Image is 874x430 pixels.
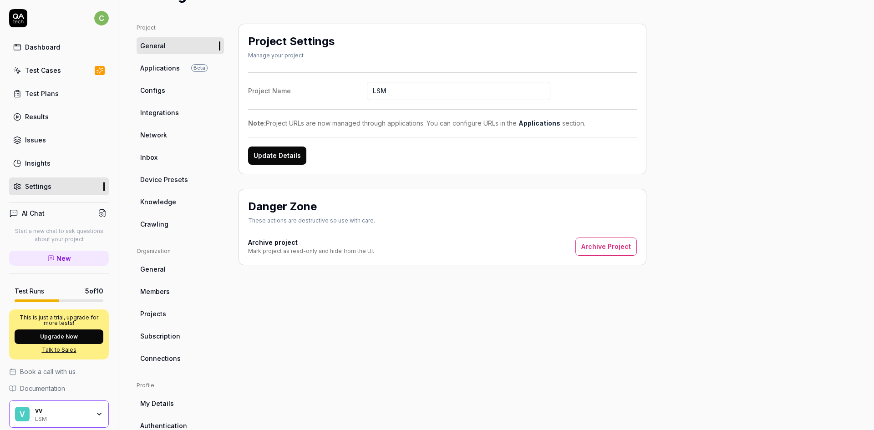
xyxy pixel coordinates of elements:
span: Crawling [140,219,168,229]
div: Issues [25,135,46,145]
div: Project Name [248,86,367,96]
div: Manage your project [248,51,335,60]
div: Test Plans [25,89,59,98]
a: Documentation [9,384,109,393]
a: Test Cases [9,61,109,79]
span: Inbox [140,152,158,162]
span: Device Presets [140,175,188,184]
span: 5 of 10 [85,286,103,296]
a: Crawling [137,216,224,233]
a: General [137,261,224,278]
div: Project URLs are now managed through applications. You can configure URLs in the section. [248,118,637,128]
span: v [15,407,30,421]
a: Issues [9,131,109,149]
span: Applications [140,63,180,73]
input: Project Name [367,82,550,100]
h5: Test Runs [15,287,44,295]
button: vvvLSM [9,400,109,428]
div: Results [25,112,49,121]
p: This is just a trial, upgrade for more tests! [15,315,103,326]
div: Profile [137,381,224,390]
span: Projects [140,309,166,319]
div: LSM [35,415,90,422]
div: Mark project as read-only and hide from the UI. [248,247,374,255]
a: Subscription [137,328,224,344]
button: Update Details [248,147,306,165]
a: ApplicationsBeta [137,60,224,76]
span: Documentation [20,384,65,393]
a: Settings [9,177,109,195]
a: Knowledge [137,193,224,210]
div: Settings [25,182,51,191]
a: Integrations [137,104,224,121]
span: Integrations [140,108,179,117]
span: Members [140,287,170,296]
span: General [140,264,166,274]
a: Device Presets [137,171,224,188]
a: Book a call with us [9,367,109,376]
a: Test Plans [9,85,109,102]
p: Start a new chat to ask questions about your project [9,227,109,243]
a: Inbox [137,149,224,166]
div: Test Cases [25,66,61,75]
span: New [56,253,71,263]
h4: AI Chat [22,208,45,218]
a: Connections [137,350,224,367]
h2: Project Settings [248,33,335,50]
strong: Note: [248,119,266,127]
button: Upgrade Now [15,329,103,344]
div: Insights [25,158,51,168]
span: Book a call with us [20,367,76,376]
a: General [137,37,224,54]
div: vv [35,406,90,415]
a: Results [9,108,109,126]
button: Archive Project [575,238,637,256]
a: New [9,251,109,266]
a: Insights [9,154,109,172]
div: Dashboard [25,42,60,52]
a: Applications [518,119,560,127]
h2: Danger Zone [248,198,317,215]
div: Organization [137,247,224,255]
a: Network [137,126,224,143]
a: Projects [137,305,224,322]
a: Talk to Sales [15,346,103,354]
a: Dashboard [9,38,109,56]
a: Members [137,283,224,300]
span: Configs [140,86,165,95]
button: c [94,9,109,27]
span: Network [140,130,167,140]
a: My Details [137,395,224,412]
div: Project [137,24,224,32]
span: General [140,41,166,51]
span: Knowledge [140,197,176,207]
div: These actions are destructive so use with care. [248,217,375,225]
span: c [94,11,109,25]
span: Beta [191,64,208,72]
h4: Archive project [248,238,374,247]
span: Connections [140,354,181,363]
span: Subscription [140,331,180,341]
span: My Details [140,399,174,408]
a: Configs [137,82,224,99]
